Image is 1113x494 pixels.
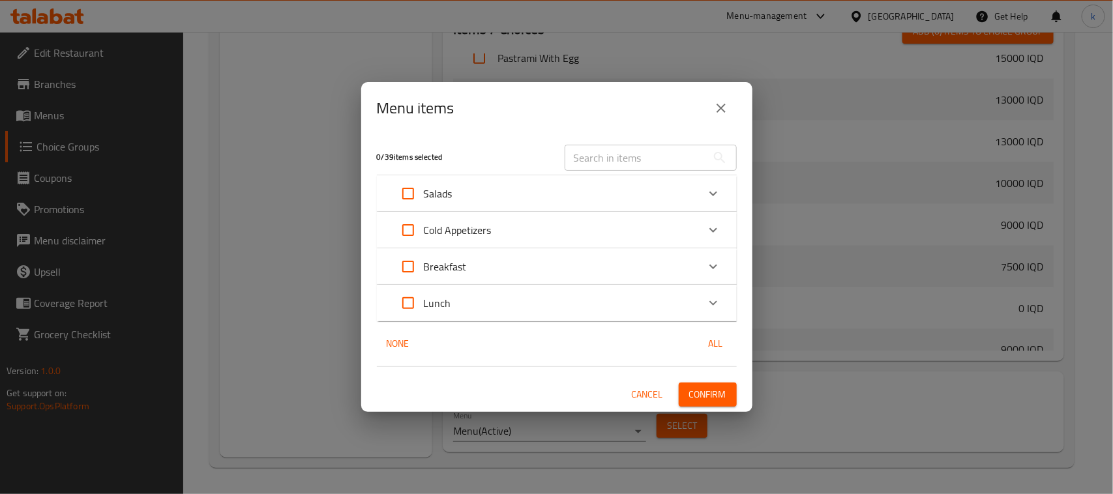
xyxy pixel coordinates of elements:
h5: 0 / 39 items selected [377,152,549,163]
div: Expand [377,285,737,321]
span: None [382,336,413,352]
div: Expand [377,175,737,212]
p: Lunch [424,295,451,311]
span: Cancel [632,386,663,403]
h2: Menu items [377,98,454,119]
button: Confirm [679,383,737,407]
p: Cold Appetizers [424,222,492,238]
button: None [377,332,419,356]
button: Cancel [627,383,668,407]
p: Salads [424,186,453,201]
span: All [700,336,732,352]
button: All [695,332,737,356]
span: Confirm [689,386,726,403]
div: Expand [377,248,737,285]
button: close [705,93,737,124]
p: Breakfast [424,259,467,274]
div: Expand [377,212,737,248]
input: Search in items [565,145,707,171]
